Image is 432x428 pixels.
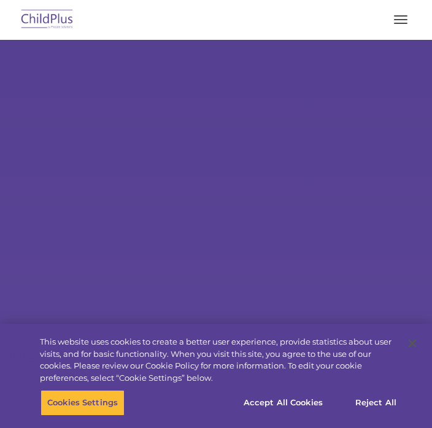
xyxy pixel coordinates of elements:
button: Close [399,330,426,357]
div: This website uses cookies to create a better user experience, provide statistics about user visit... [40,336,401,384]
button: Reject All [337,390,414,416]
button: Accept All Cookies [237,390,330,416]
button: Cookies Settings [40,390,125,416]
img: ChildPlus by Procare Solutions [18,6,76,34]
